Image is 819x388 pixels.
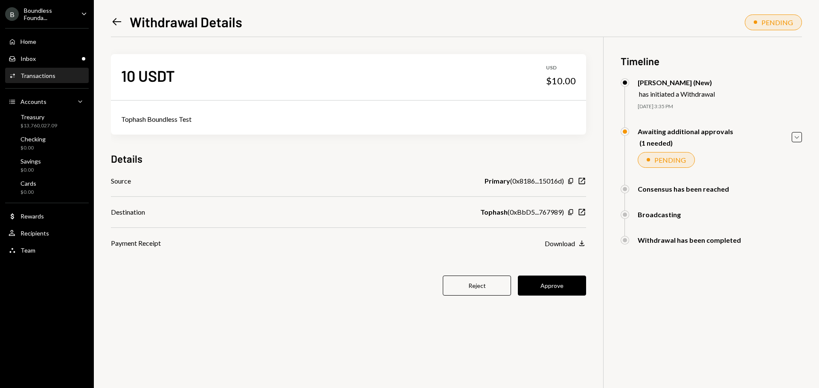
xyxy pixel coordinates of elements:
div: Tophash Boundless Test [121,114,576,124]
div: PENDING [654,156,686,164]
div: USD [546,64,576,72]
div: Consensus has been reached [638,185,729,193]
a: Recipients [5,225,89,241]
div: Checking [20,135,46,143]
a: Accounts [5,94,89,109]
div: Withdrawal has been completed [638,236,741,244]
a: Rewards [5,208,89,224]
div: $0.00 [20,167,41,174]
div: 10 USDT [121,66,175,85]
div: B [5,7,19,21]
div: Savings [20,158,41,165]
div: Accounts [20,98,46,105]
div: $10.00 [546,75,576,87]
div: (1 needed) [639,139,733,147]
button: Reject [443,276,511,296]
div: Team [20,247,35,254]
a: Team [5,242,89,258]
a: Transactions [5,68,89,83]
div: [PERSON_NAME] (New) [638,78,715,86]
div: PENDING [761,18,793,26]
div: [DATE] 3:35 PM [638,103,802,110]
div: Boundless Founda... [24,7,74,21]
a: Cards$0.00 [5,177,89,198]
h3: Timeline [621,54,802,68]
div: $0.00 [20,189,36,196]
div: Home [20,38,36,45]
div: Source [111,176,131,186]
div: Destination [111,207,145,217]
button: Download [545,239,586,248]
a: Checking$0.00 [5,133,89,153]
div: Rewards [20,213,44,220]
div: Payment Receipt [111,238,161,248]
h1: Withdrawal Details [130,13,242,30]
div: Broadcasting [638,210,681,218]
div: Download [545,239,575,247]
div: ( 0xBbD5...767989 ) [480,207,564,217]
div: $0.00 [20,144,46,152]
a: Inbox [5,51,89,66]
b: Tophash [480,207,508,217]
div: Treasury [20,113,57,121]
div: Inbox [20,55,36,62]
div: Recipients [20,230,49,237]
a: Treasury$13,760,027.09 [5,111,89,131]
div: has initiated a Withdrawal [639,90,715,98]
div: Cards [20,180,36,187]
div: Awaiting additional approvals [638,127,733,135]
div: Transactions [20,72,55,79]
div: ( 0x8186...15016d ) [485,176,564,186]
div: $13,760,027.09 [20,122,57,129]
a: Home [5,34,89,49]
button: Approve [518,276,586,296]
h3: Details [111,152,142,166]
a: Savings$0.00 [5,155,89,175]
b: Primary [485,176,510,186]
